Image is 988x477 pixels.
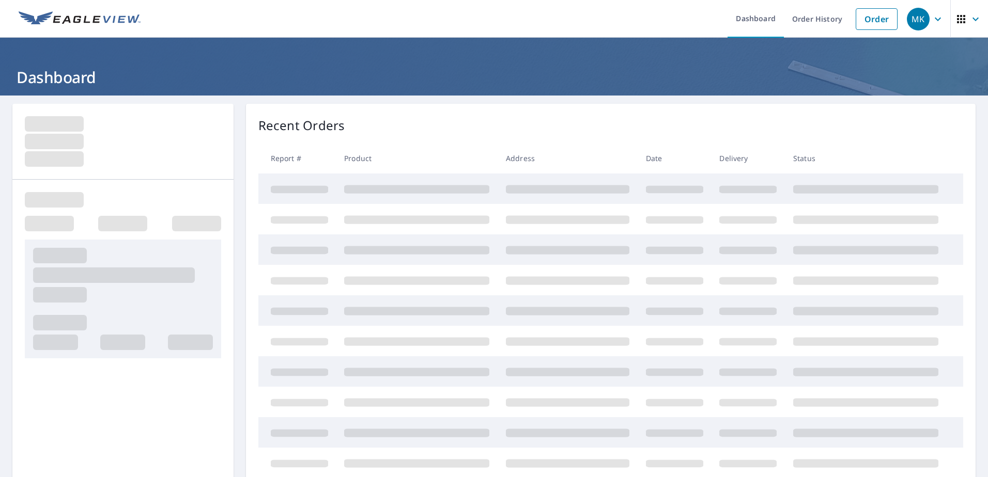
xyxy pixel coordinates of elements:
th: Date [638,143,712,173]
th: Delivery [711,143,785,173]
div: MK [907,8,930,30]
img: EV Logo [19,11,141,27]
th: Product [336,143,498,173]
a: Order [856,8,898,30]
th: Report # [258,143,336,173]
h1: Dashboard [12,67,976,88]
th: Address [498,143,638,173]
p: Recent Orders [258,116,345,135]
th: Status [785,143,947,173]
